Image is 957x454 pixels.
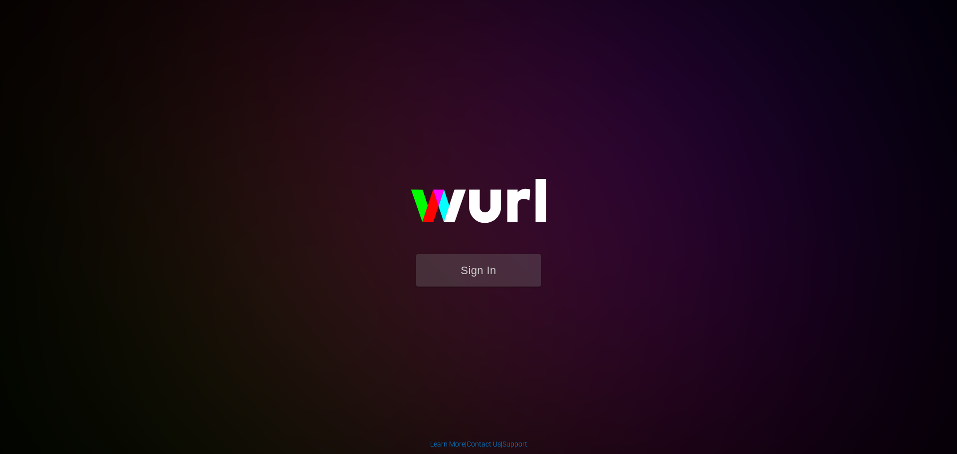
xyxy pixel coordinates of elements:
a: Learn More [430,440,465,448]
a: Contact Us [467,440,501,448]
button: Sign In [416,254,541,287]
a: Support [502,440,527,448]
div: | | [430,439,527,449]
img: wurl-logo-on-black-223613ac3d8ba8fe6dc639794a292ebdb59501304c7dfd60c99c58986ef67473.svg [379,157,578,254]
